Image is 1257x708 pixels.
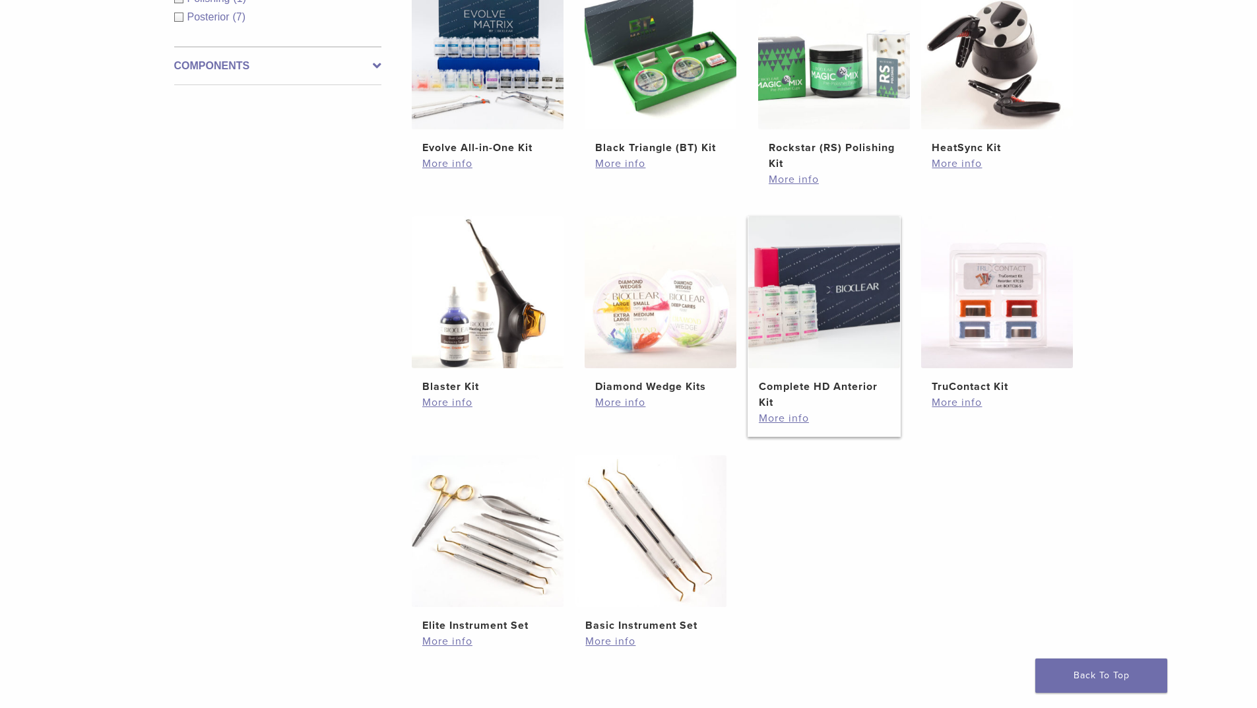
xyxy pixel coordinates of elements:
[748,216,901,410] a: Complete HD Anterior KitComplete HD Anterior Kit
[174,58,381,74] label: Components
[575,455,726,607] img: Basic Instrument Set
[932,379,1062,395] h2: TruContact Kit
[187,11,233,22] span: Posterior
[932,395,1062,410] a: More info
[422,618,553,633] h2: Elite Instrument Set
[759,379,889,410] h2: Complete HD Anterior Kit
[759,410,889,426] a: More info
[422,140,553,156] h2: Evolve All-in-One Kit
[412,455,564,607] img: Elite Instrument Set
[411,216,565,395] a: Blaster KitBlaster Kit
[422,633,553,649] a: More info
[585,216,736,368] img: Diamond Wedge Kits
[422,156,553,172] a: More info
[595,379,726,395] h2: Diamond Wedge Kits
[748,216,900,368] img: Complete HD Anterior Kit
[584,216,738,395] a: Diamond Wedge KitsDiamond Wedge Kits
[574,455,728,633] a: Basic Instrument SetBasic Instrument Set
[233,11,246,22] span: (7)
[585,618,716,633] h2: Basic Instrument Set
[932,140,1062,156] h2: HeatSync Kit
[769,140,899,172] h2: Rockstar (RS) Polishing Kit
[411,455,565,633] a: Elite Instrument SetElite Instrument Set
[585,633,716,649] a: More info
[412,216,564,368] img: Blaster Kit
[1035,659,1167,693] a: Back To Top
[422,379,553,395] h2: Blaster Kit
[595,156,726,172] a: More info
[920,216,1074,395] a: TruContact KitTruContact Kit
[422,395,553,410] a: More info
[769,172,899,187] a: More info
[932,156,1062,172] a: More info
[595,140,726,156] h2: Black Triangle (BT) Kit
[595,395,726,410] a: More info
[921,216,1073,368] img: TruContact Kit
